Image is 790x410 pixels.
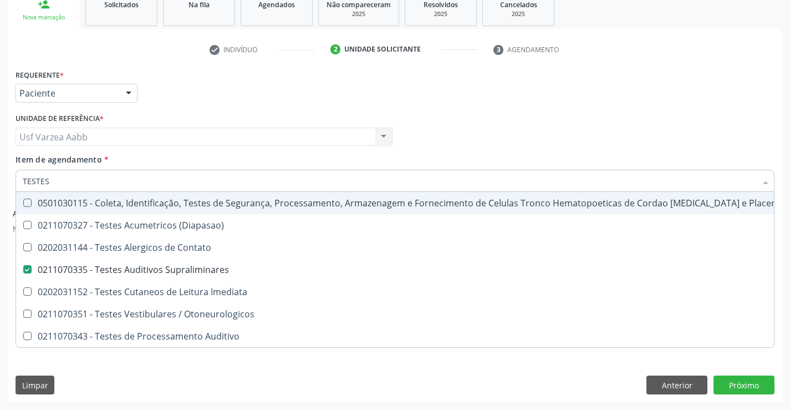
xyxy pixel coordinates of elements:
[646,376,707,394] button: Anterior
[16,13,72,22] div: Nova marcação
[413,10,468,18] div: 2025
[13,206,90,223] label: Anexos adicionados
[19,88,115,99] span: Paciente
[16,67,64,84] label: Requerente
[13,223,113,235] p: Nenhum anexo disponível.
[327,10,391,18] div: 2025
[16,154,102,165] span: Item de agendamento
[16,376,54,394] button: Limpar
[491,10,546,18] div: 2025
[16,110,104,128] label: Unidade de referência
[713,376,774,394] button: Próximo
[344,44,421,54] div: Unidade solicitante
[330,44,340,54] div: 2
[23,170,756,192] input: Buscar por procedimentos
